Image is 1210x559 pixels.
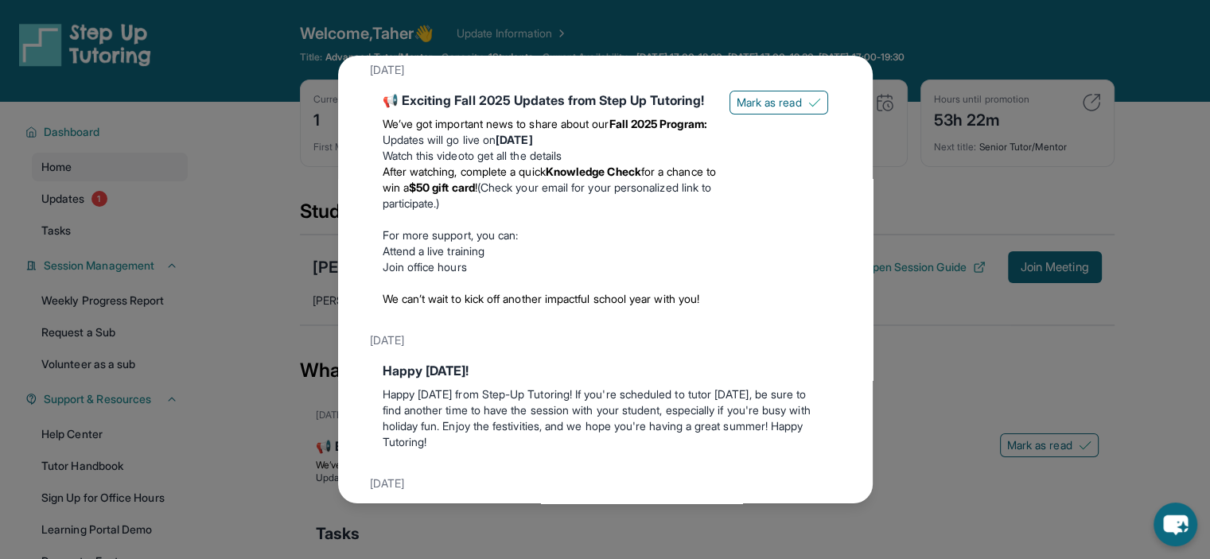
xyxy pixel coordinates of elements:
div: [DATE] [370,56,841,84]
a: Watch this video [383,149,465,162]
div: 📢 Exciting Fall 2025 Updates from Step Up Tutoring! [383,91,717,110]
button: chat-button [1154,503,1197,546]
strong: $50 gift card [409,181,475,194]
span: We’ve got important news to share about our [383,117,609,130]
p: Happy [DATE] from Step-Up Tutoring! If you're scheduled to tutor [DATE], be sure to find another ... [383,386,828,450]
span: We can’t wait to kick off another impactful school year with you! [383,292,700,305]
strong: [DATE] [496,133,532,146]
li: (Check your email for your personalized link to participate.) [383,164,717,212]
strong: Fall 2025 Program: [609,117,707,130]
strong: Knowledge Check [546,165,641,178]
a: Join office hours [383,260,467,274]
img: Mark as read [808,96,821,109]
div: [DATE] [370,326,841,355]
span: ! [475,181,477,194]
span: Mark as read [737,95,802,111]
li: Updates will go live on [383,132,717,148]
li: to get all the details [383,148,717,164]
button: Mark as read [730,91,828,115]
p: For more support, you can: [383,227,717,243]
a: Attend a live training [383,244,485,258]
div: [DATE] [370,469,841,498]
span: After watching, complete a quick [383,165,546,178]
div: Happy [DATE]! [383,361,828,380]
